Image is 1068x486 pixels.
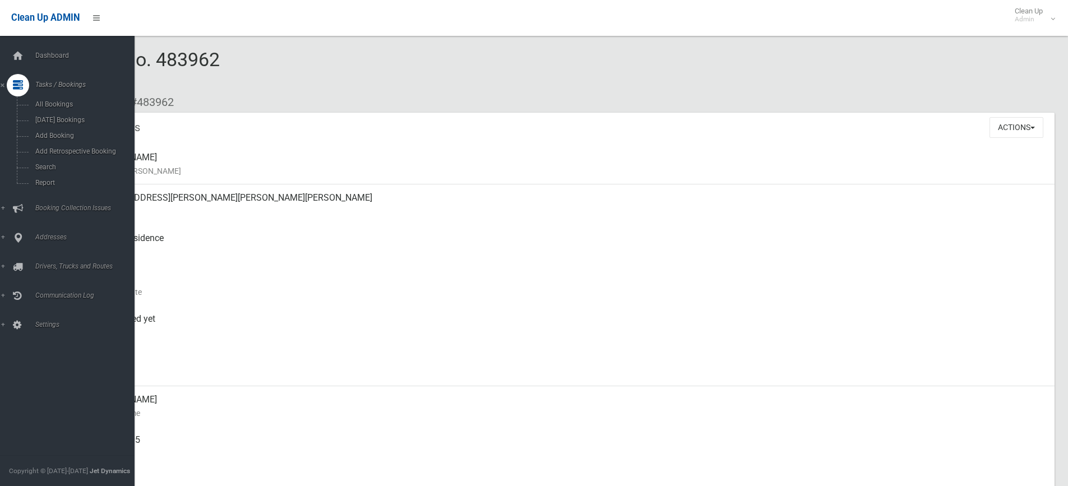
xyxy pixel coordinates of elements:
[32,100,133,108] span: All Bookings
[1015,15,1043,24] small: Admin
[90,366,1046,379] small: Zone
[32,132,133,140] span: Add Booking
[90,427,1046,467] div: 0414863505
[90,346,1046,386] div: [DATE]
[90,184,1046,225] div: [STREET_ADDRESS][PERSON_NAME][PERSON_NAME][PERSON_NAME]
[90,467,130,475] strong: Jet Dynamics
[11,12,80,23] span: Clean Up ADMIN
[90,144,1046,184] div: [PERSON_NAME]
[90,386,1046,427] div: [PERSON_NAME]
[32,233,143,241] span: Addresses
[90,205,1046,218] small: Address
[90,225,1046,265] div: Front of Residence
[90,447,1046,460] small: Mobile
[9,467,88,475] span: Copyright © [DATE]-[DATE]
[32,147,133,155] span: Add Retrospective Booking
[32,81,143,89] span: Tasks / Bookings
[32,179,133,187] span: Report
[32,291,143,299] span: Communication Log
[122,92,174,113] li: #483962
[90,306,1046,346] div: Not collected yet
[90,285,1046,299] small: Collection Date
[32,204,143,212] span: Booking Collection Issues
[90,406,1046,420] small: Contact Name
[90,245,1046,258] small: Pickup Point
[90,326,1046,339] small: Collected At
[1009,7,1054,24] span: Clean Up
[32,262,143,270] span: Drivers, Trucks and Routes
[90,265,1046,306] div: [DATE]
[32,116,133,124] span: [DATE] Bookings
[90,164,1046,178] small: Name of [PERSON_NAME]
[32,52,143,59] span: Dashboard
[32,321,143,328] span: Settings
[49,48,220,92] span: Booking No. 483962
[32,163,133,171] span: Search
[990,117,1043,138] button: Actions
